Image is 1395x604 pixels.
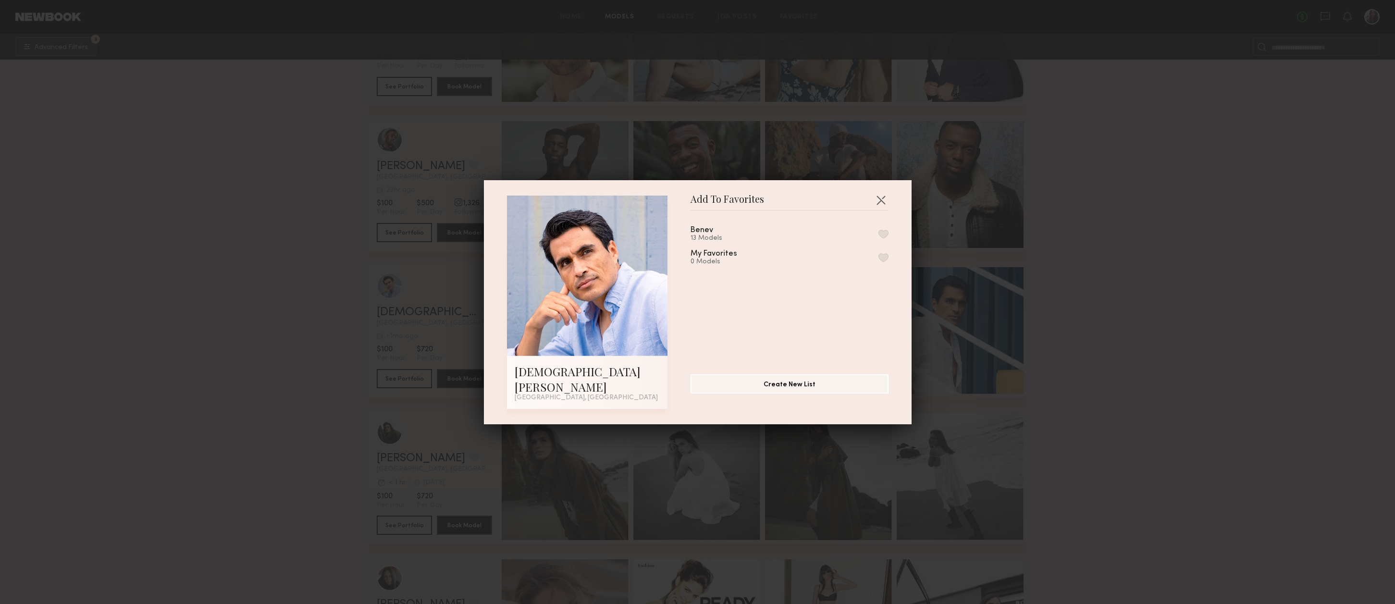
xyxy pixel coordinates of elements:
[873,192,889,208] button: Close
[691,258,760,266] div: 0 Models
[515,364,660,394] div: [DEMOGRAPHIC_DATA][PERSON_NAME]
[691,250,737,258] div: My Favorites
[515,394,660,401] div: [GEOGRAPHIC_DATA], [GEOGRAPHIC_DATA]
[691,234,736,242] div: 13 Models
[691,196,764,210] span: Add To Favorites
[691,374,889,394] button: Create New List
[691,226,713,234] div: Benev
